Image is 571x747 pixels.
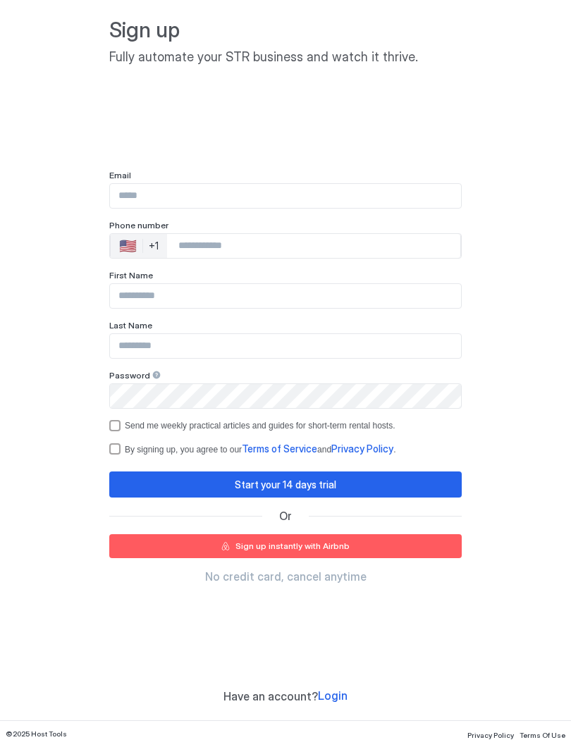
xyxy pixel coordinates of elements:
input: Input Field [110,334,461,358]
div: termsPrivacy [109,443,462,455]
div: Countries button [111,234,167,258]
span: Sign up [109,17,462,44]
div: +1 [149,240,159,252]
span: Terms of Service [242,443,317,455]
a: Terms Of Use [520,727,565,741]
span: Have an account? [223,689,318,703]
span: Terms Of Use [520,731,565,739]
span: Privacy Policy [467,731,514,739]
div: Sign up instantly with Airbnb [235,540,350,552]
div: By signing up, you agree to our and . [125,443,395,455]
input: Input Field [110,184,461,208]
span: First Name [109,270,153,280]
span: Phone number [109,220,168,230]
span: No credit card, cancel anytime [205,569,367,584]
div: 🇺🇸 [119,237,137,254]
input: Phone Number input [167,233,460,259]
span: Privacy Policy [331,443,393,455]
span: Fully automate your STR business and watch it thrive. [109,49,462,66]
a: Privacy Policy [467,727,514,741]
span: Email [109,170,131,180]
a: Login [318,689,348,703]
div: Start your 14 days trial [235,477,336,492]
div: Send me weekly practical articles and guides for short-term rental hosts. [125,421,395,431]
span: Password [109,370,150,381]
a: Terms of Service [242,444,317,455]
input: Input Field [110,284,461,308]
span: Or [279,509,292,523]
div: optOut [109,420,462,431]
a: Privacy Policy [331,444,393,455]
span: Last Name [109,320,152,331]
button: Sign up instantly with Airbnb [109,534,462,558]
span: © 2025 Host Tools [6,729,67,739]
button: Start your 14 days trial [109,471,462,498]
input: Input Field [110,384,461,408]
